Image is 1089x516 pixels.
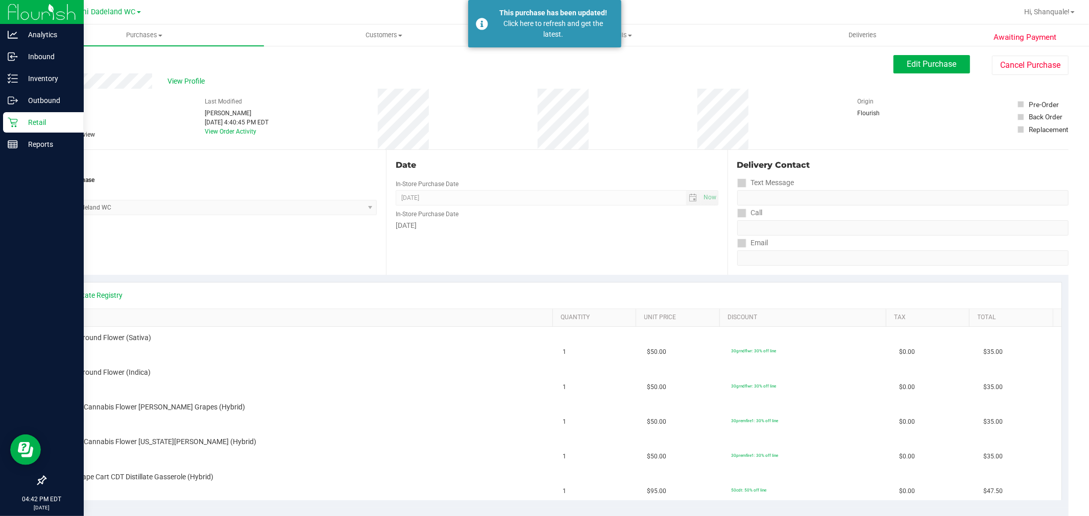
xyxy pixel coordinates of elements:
[59,368,151,377] span: FT 7g Ground Flower (Indica)
[899,382,915,392] span: $0.00
[731,348,776,353] span: 30grndflwr: 30% off line
[396,179,458,189] label: In-Store Purchase Date
[1024,8,1070,16] span: Hi, Shanquale!
[899,347,915,357] span: $0.00
[731,383,776,389] span: 30grndflwr: 30% off line
[18,72,79,85] p: Inventory
[644,314,716,322] a: Unit Price
[835,31,890,40] span: Deliveries
[18,116,79,128] p: Retail
[978,314,1049,322] a: Total
[983,486,1003,496] span: $47.50
[731,453,778,458] span: 30premfire1: 30% off line
[737,205,763,220] label: Call
[647,382,666,392] span: $50.00
[563,382,567,392] span: 1
[59,333,152,343] span: FT 7g Ground Flower (Sativa)
[647,452,666,461] span: $50.00
[5,504,79,511] p: [DATE]
[1029,99,1059,110] div: Pre-Order
[18,29,79,41] p: Analytics
[68,8,136,16] span: Miami Dadeland WC
[907,59,957,69] span: Edit Purchase
[5,495,79,504] p: 04:42 PM EDT
[899,452,915,461] span: $0.00
[899,486,915,496] span: $0.00
[1029,124,1068,135] div: Replacement
[205,109,269,118] div: [PERSON_NAME]
[18,138,79,150] p: Reports
[494,8,614,18] div: This purchase has been updated!
[731,418,778,423] span: 30premfire1: 30% off line
[858,109,909,118] div: Flourish
[396,159,718,171] div: Date
[992,56,1069,75] button: Cancel Purchase
[563,452,567,461] span: 1
[205,128,256,135] a: View Order Activity
[8,30,18,40] inline-svg: Analytics
[561,314,632,322] a: Quantity
[205,118,269,127] div: [DATE] 4:40:45 PM EDT
[25,24,264,46] a: Purchases
[893,55,970,73] button: Edit Purchase
[264,31,503,40] span: Customers
[731,487,766,493] span: 50cdt: 50% off line
[894,314,965,322] a: Tax
[25,31,264,40] span: Purchases
[983,347,1003,357] span: $35.00
[563,347,567,357] span: 1
[396,210,458,219] label: In-Store Purchase Date
[899,417,915,427] span: $0.00
[59,437,257,447] span: FT 3.5g Cannabis Flower [US_STATE][PERSON_NAME] (Hybrid)
[62,290,123,300] a: View State Registry
[647,347,666,357] span: $50.00
[8,95,18,106] inline-svg: Outbound
[59,402,246,412] span: FT 3.5g Cannabis Flower [PERSON_NAME] Grapes (Hybrid)
[737,159,1069,171] div: Delivery Contact
[264,24,503,46] a: Customers
[167,76,208,87] span: View Profile
[728,314,882,322] a: Discount
[8,139,18,149] inline-svg: Reports
[494,18,614,40] div: Click here to refresh and get the latest.
[737,190,1069,205] input: Format: (999) 999-9999
[10,434,41,465] iframe: Resource center
[563,417,567,427] span: 1
[59,472,214,482] span: FT 1g Vape Cart CDT Distillate Gasserole (Hybrid)
[858,97,874,106] label: Origin
[45,159,377,171] div: Location
[8,51,18,62] inline-svg: Inbound
[983,452,1003,461] span: $35.00
[983,382,1003,392] span: $35.00
[647,417,666,427] span: $50.00
[8,73,18,84] inline-svg: Inventory
[737,175,794,190] label: Text Message
[563,486,567,496] span: 1
[60,314,549,322] a: SKU
[8,117,18,127] inline-svg: Retail
[18,50,79,63] p: Inbound
[504,31,742,40] span: Tills
[647,486,666,496] span: $95.00
[737,236,768,250] label: Email
[737,220,1069,236] input: Format: (999) 999-9999
[205,97,242,106] label: Last Modified
[18,94,79,107] p: Outbound
[503,24,743,46] a: Tills
[396,220,718,231] div: [DATE]
[1029,112,1062,122] div: Back Order
[743,24,982,46] a: Deliveries
[994,32,1056,43] span: Awaiting Payment
[983,417,1003,427] span: $35.00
